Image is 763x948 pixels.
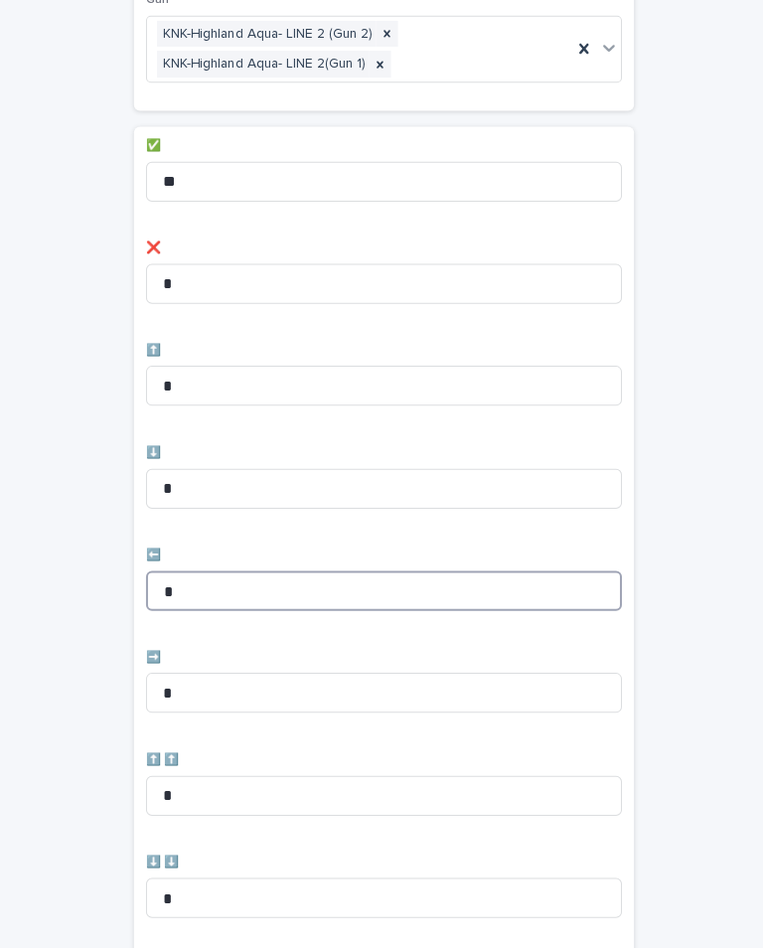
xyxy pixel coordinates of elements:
[145,553,160,564] span: ⬅️
[145,247,160,259] span: ❌
[145,858,178,869] span: ⬇️ ⬇️
[156,27,374,54] div: KNK-Highland Aqua- LINE 2 (Gun 2)
[145,349,160,361] span: ⬆️
[145,145,160,157] span: ✅
[145,450,160,462] span: ⬇️
[156,57,367,83] div: KNK-Highland Aqua- LINE 2(Gun 1)
[145,755,178,767] span: ⬆️ ⬆️
[145,654,160,666] span: ➡️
